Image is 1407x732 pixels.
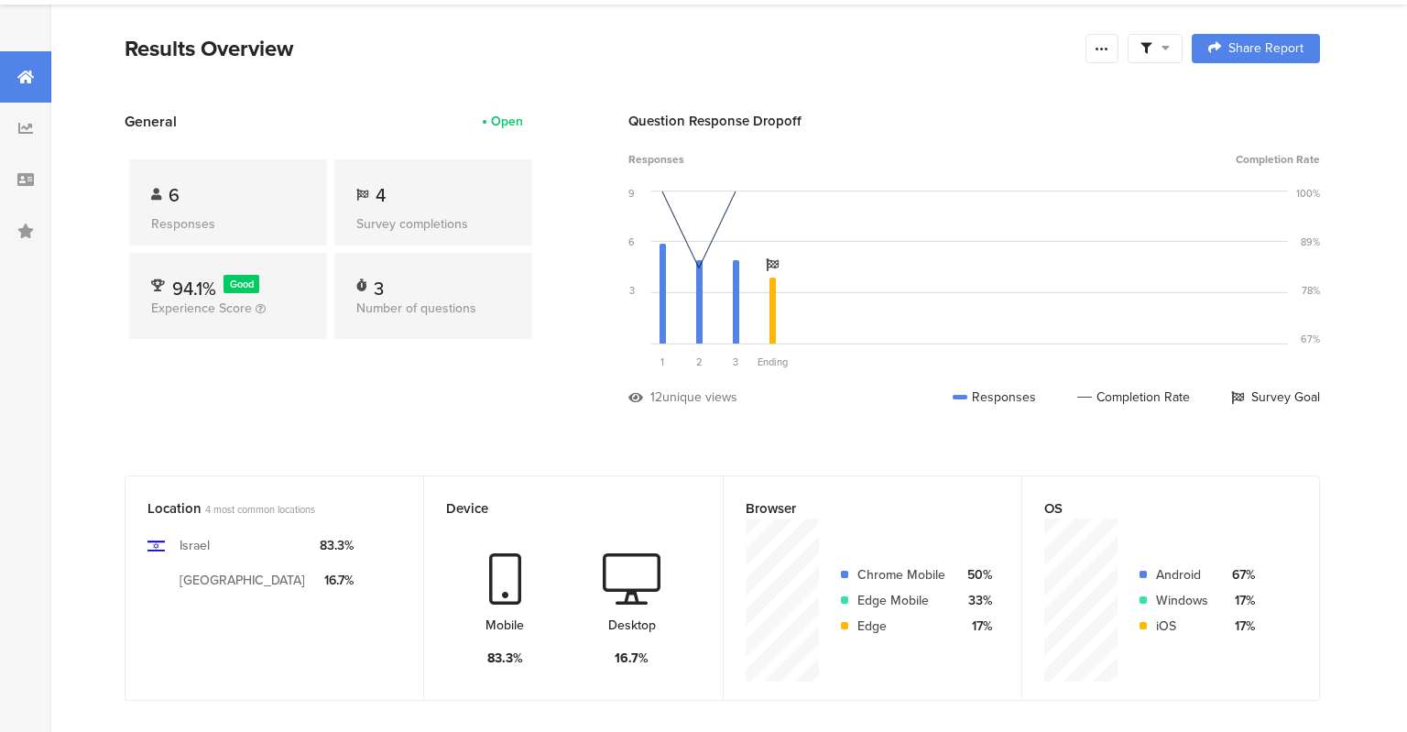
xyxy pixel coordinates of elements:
div: OS [1044,498,1267,519]
div: iOS [1156,617,1208,636]
div: Responses [953,388,1036,407]
span: 2 [696,355,703,369]
div: unique views [662,388,737,407]
div: 17% [1223,617,1255,636]
div: Android [1156,565,1208,585]
div: 33% [960,591,992,610]
div: 50% [960,565,992,585]
div: 89% [1301,235,1320,249]
div: Open [491,112,523,131]
div: 67% [1301,332,1320,346]
span: Number of questions [356,299,476,318]
div: 12 [650,388,662,407]
div: Ending [754,355,791,369]
i: Survey Goal [766,258,779,271]
div: Browser [746,498,969,519]
div: 3 [629,283,635,298]
span: 4 [376,181,386,209]
div: Chrome Mobile [857,565,945,585]
div: 67% [1223,565,1255,585]
div: 78% [1302,283,1320,298]
div: Location [147,498,371,519]
span: Good [230,277,254,291]
div: Question Response Dropoff [628,111,1320,131]
span: Experience Score [151,299,252,318]
div: Survey completions [356,214,510,234]
div: 17% [960,617,992,636]
span: 1 [660,355,664,369]
span: Responses [628,151,684,168]
span: 94.1% [172,275,216,302]
div: Device [446,498,670,519]
div: Results Overview [125,32,1076,65]
div: [GEOGRAPHIC_DATA] [180,571,305,590]
span: 6 [169,181,180,209]
span: Share Report [1228,42,1303,55]
div: 83.3% [320,536,354,555]
div: Mobile [485,616,524,635]
div: Survey Goal [1231,388,1320,407]
span: General [125,111,177,132]
div: 17% [1223,591,1255,610]
div: Responses [151,214,305,234]
div: Desktop [608,616,656,635]
div: Edge [857,617,945,636]
span: 4 most common locations [205,502,315,517]
div: 9 [628,186,635,201]
div: 100% [1296,186,1320,201]
span: Completion Rate [1236,151,1320,168]
span: 3 [733,355,738,369]
div: 16.7% [615,649,649,668]
div: Edge Mobile [857,591,945,610]
div: Completion Rate [1077,388,1190,407]
div: 6 [628,235,635,249]
div: 16.7% [320,571,354,590]
div: Israel [180,536,210,555]
div: 83.3% [487,649,523,668]
div: 3 [374,275,384,293]
div: Windows [1156,591,1208,610]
